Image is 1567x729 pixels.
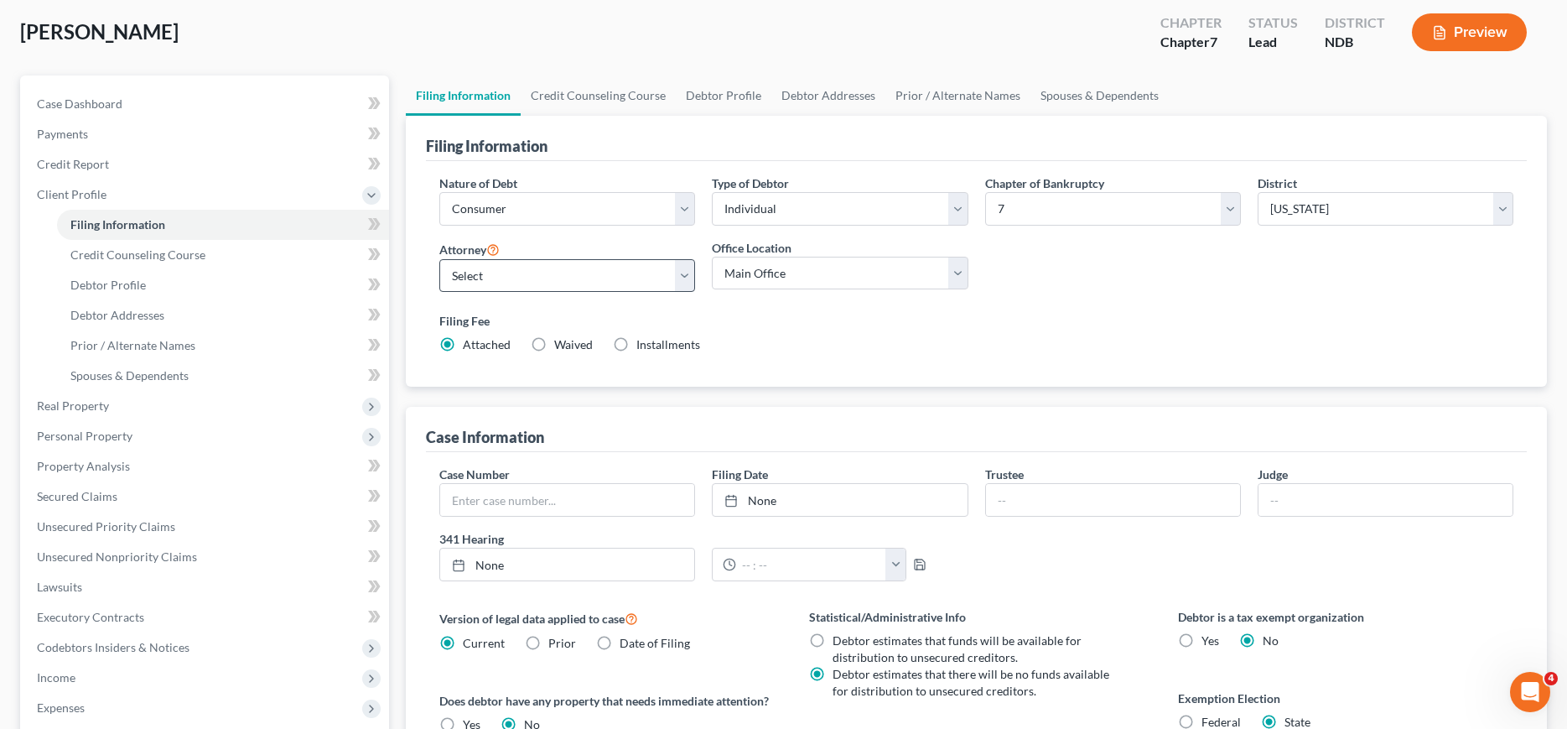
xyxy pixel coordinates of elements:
a: Debtor Profile [57,270,389,300]
a: Credit Counseling Course [521,76,676,116]
span: Credit Report [37,157,109,171]
span: Waived [554,337,593,351]
span: Lawsuits [37,580,82,594]
label: Nature of Debt [439,174,517,192]
span: Debtor Addresses [70,308,164,322]
span: Debtor Profile [70,278,146,292]
span: Debtor estimates that there will be no funds available for distribution to unsecured creditors. [833,667,1109,698]
span: Executory Contracts [37,610,144,624]
span: Payments [37,127,88,141]
label: Version of legal data applied to case [439,608,775,628]
a: None [713,484,967,516]
a: Debtor Profile [676,76,771,116]
div: Lead [1248,33,1298,52]
label: Does debtor have any property that needs immediate attention? [439,692,775,710]
span: Prior [548,636,576,650]
a: Filing Information [406,76,521,116]
button: Preview [1412,13,1527,51]
span: Client Profile [37,187,106,201]
a: Payments [23,119,389,149]
span: No [1263,633,1279,648]
label: Filing Date [712,466,768,483]
span: State [1284,715,1310,729]
span: Filing Information [70,217,165,232]
a: Property Analysis [23,451,389,482]
span: Unsecured Nonpriority Claims [37,549,197,564]
a: Executory Contracts [23,602,389,633]
a: Credit Report [23,149,389,180]
div: Case Information [426,427,544,447]
label: Judge [1258,466,1288,483]
span: 4 [1544,672,1558,685]
label: Filing Fee [439,312,1513,330]
span: Unsecured Priority Claims [37,519,175,534]
span: Property Analysis [37,459,130,473]
div: Filing Information [426,136,547,156]
a: Lawsuits [23,572,389,602]
label: Attorney [439,239,500,259]
span: Date of Filing [620,636,690,650]
input: Enter case number... [440,484,694,516]
label: Type of Debtor [712,174,789,192]
label: 341 Hearing [431,530,976,548]
span: Credit Counseling Course [70,247,205,262]
span: [PERSON_NAME] [20,19,179,44]
span: Spouses & Dependents [70,368,189,383]
div: District [1325,13,1385,33]
label: Trustee [985,466,1024,483]
a: Unsecured Nonpriority Claims [23,542,389,572]
span: Secured Claims [37,489,117,503]
a: Prior / Alternate Names [57,331,389,361]
label: Statistical/Administrative Info [809,608,1144,626]
div: Chapter [1160,33,1222,52]
span: Real Property [37,398,109,413]
span: Current [463,636,505,650]
span: 7 [1210,34,1217,49]
label: Case Number [439,466,510,483]
input: -- [986,484,1240,516]
a: Unsecured Priority Claims [23,512,389,542]
label: Debtor is a tax exempt organization [1178,608,1513,626]
input: -- [1258,484,1513,516]
span: Debtor estimates that funds will be available for distribution to unsecured creditors. [833,633,1082,664]
a: Debtor Addresses [771,76,885,116]
a: Case Dashboard [23,89,389,119]
label: Exemption Election [1178,690,1513,707]
div: Status [1248,13,1298,33]
a: Debtor Addresses [57,300,389,331]
span: Case Dashboard [37,96,122,111]
label: District [1258,174,1297,192]
div: Chapter [1160,13,1222,33]
span: Codebtors Insiders & Notices [37,640,189,654]
a: Credit Counseling Course [57,240,389,270]
span: Attached [463,337,511,351]
span: Federal [1201,715,1241,729]
a: Secured Claims [23,482,389,512]
span: Yes [1201,633,1219,648]
label: Office Location [712,239,791,257]
iframe: Intercom live chat [1510,672,1550,712]
a: Spouses & Dependents [1030,76,1169,116]
span: Installments [636,337,700,351]
input: -- : -- [736,549,886,581]
span: Prior / Alternate Names [70,338,195,352]
a: Spouses & Dependents [57,361,389,391]
span: Income [37,670,75,685]
div: NDB [1325,33,1385,52]
span: Expenses [37,700,85,715]
a: Prior / Alternate Names [885,76,1030,116]
label: Chapter of Bankruptcy [985,174,1104,192]
a: None [440,549,694,581]
span: Personal Property [37,429,132,443]
a: Filing Information [57,210,389,240]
